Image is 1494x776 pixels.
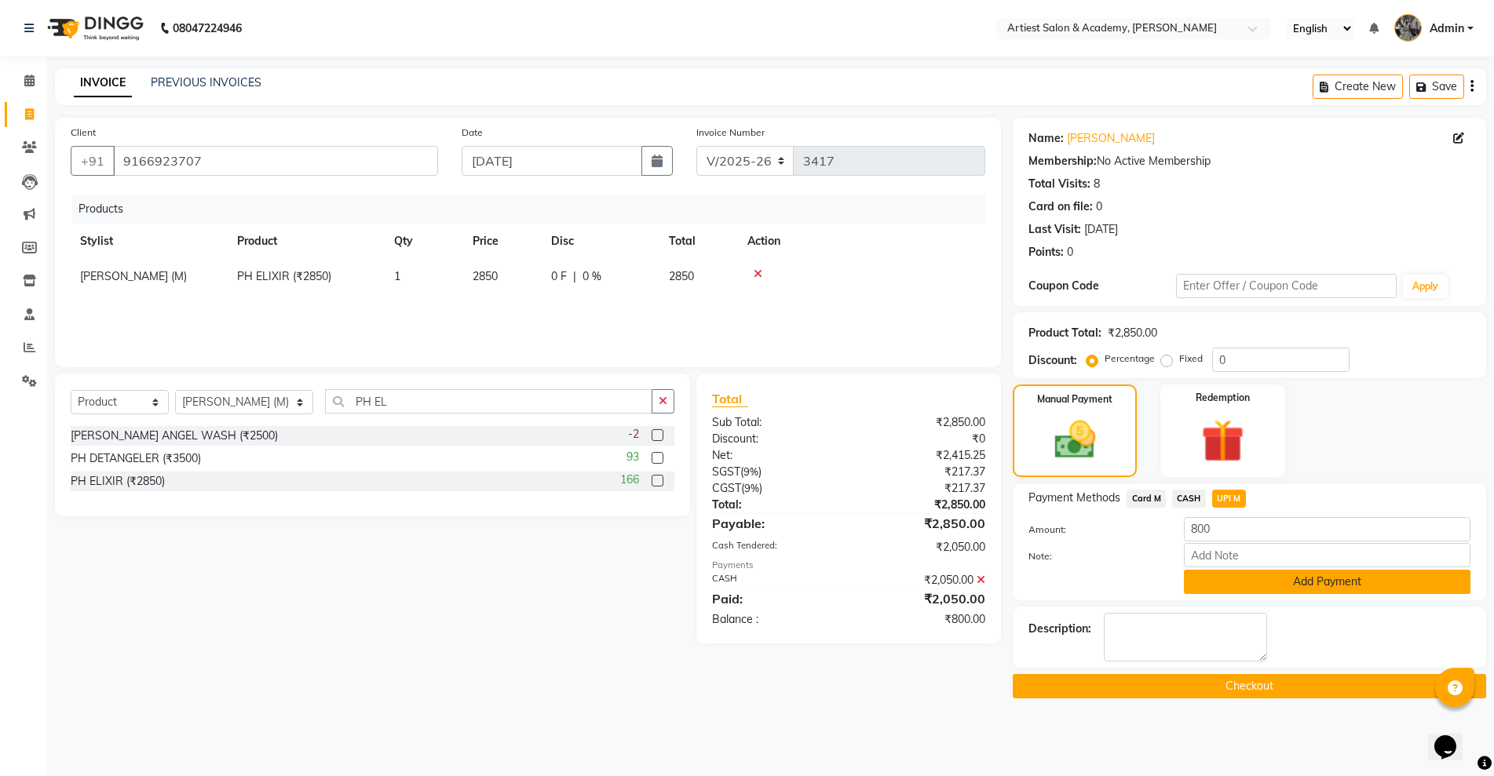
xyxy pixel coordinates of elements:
span: Admin [1430,20,1464,37]
span: PH ELIXIR (₹2850) [237,269,331,283]
span: 9% [744,482,759,494]
div: PH DETANGELER (₹3500) [71,450,201,467]
input: Amount [1184,517,1470,541]
div: ₹800.00 [849,611,997,628]
iframe: chat widget [1428,713,1478,760]
label: Amount: [1017,523,1172,537]
div: Name: [1028,130,1064,147]
div: ( ) [700,464,849,480]
div: Payments [712,559,986,572]
div: Sub Total: [700,414,849,431]
div: Balance : [700,611,849,628]
div: 0 [1096,199,1102,215]
span: CASH [1172,490,1206,508]
div: ₹0 [849,431,997,447]
span: 0 % [583,268,601,285]
div: No Active Membership [1028,153,1470,169]
a: INVOICE [74,69,132,97]
label: Percentage [1105,352,1155,366]
div: Net: [700,447,849,464]
div: PH ELIXIR (₹2850) [71,473,165,490]
div: Paid: [700,589,849,608]
img: Admin [1394,14,1422,42]
div: ₹2,050.00 [849,589,997,608]
span: | [573,268,576,285]
div: Total: [700,497,849,513]
button: Apply [1403,275,1448,298]
label: Invoice Number [696,126,765,140]
button: +91 [71,146,115,176]
label: Client [71,126,96,140]
span: 2850 [473,269,498,283]
div: Discount: [700,431,849,447]
div: ₹2,050.00 [849,572,997,588]
label: Fixed [1179,352,1203,366]
button: Checkout [1013,674,1486,698]
div: Total Visits: [1028,176,1090,192]
div: 8 [1094,176,1100,192]
span: SGST [712,465,740,479]
span: 93 [626,449,639,465]
b: 08047224946 [173,6,242,50]
input: Search or Scan [325,389,652,414]
div: ₹217.37 [849,464,997,480]
div: Last Visit: [1028,221,1081,238]
span: 0 F [551,268,567,285]
div: Cash Tendered: [700,539,849,556]
th: Stylist [71,224,228,259]
span: 166 [620,472,639,488]
div: ( ) [700,480,849,497]
span: Card M [1127,490,1166,508]
div: Description: [1028,621,1091,637]
th: Product [228,224,385,259]
button: Add Payment [1184,570,1470,594]
div: ₹2,050.00 [849,539,997,556]
div: Products [72,195,997,224]
div: Points: [1028,244,1064,260]
div: ₹217.37 [849,480,997,497]
div: [PERSON_NAME] ANGEL WASH (₹2500) [71,428,278,444]
th: Total [659,224,738,259]
div: ₹2,850.00 [1108,325,1157,341]
label: Note: [1017,549,1172,563]
span: UPI M [1212,490,1246,508]
div: ₹2,850.00 [849,414,997,431]
span: 1 [394,269,400,283]
a: PREVIOUS INVOICES [151,75,261,89]
label: Redemption [1196,391,1250,405]
div: Card on file: [1028,199,1093,215]
input: Add Note [1184,543,1470,567]
button: Save [1409,75,1464,99]
span: 9% [743,465,758,478]
span: CGST [712,481,741,495]
th: Price [463,224,542,259]
span: Payment Methods [1028,490,1120,506]
span: Total [712,391,748,407]
span: [PERSON_NAME] (M) [80,269,187,283]
div: Coupon Code [1028,278,1176,294]
div: [DATE] [1084,221,1118,238]
span: 2850 [669,269,694,283]
div: Payable: [700,514,849,533]
a: [PERSON_NAME] [1067,130,1155,147]
input: Enter Offer / Coupon Code [1176,274,1397,298]
th: Disc [542,224,659,259]
div: 0 [1067,244,1073,260]
th: Action [738,224,985,259]
div: Product Total: [1028,325,1101,341]
div: ₹2,850.00 [849,514,997,533]
img: logo [40,6,148,50]
input: Search by Name/Mobile/Email/Code [113,146,438,176]
div: ₹2,415.25 [849,447,997,464]
span: -2 [628,426,639,443]
th: Qty [385,224,463,259]
label: Manual Payment [1037,392,1112,406]
button: Create New [1313,75,1403,99]
label: Date [462,126,483,140]
img: _cash.svg [1042,416,1109,464]
div: CASH [700,572,849,588]
img: _gift.svg [1188,414,1258,468]
div: ₹2,850.00 [849,497,997,513]
div: Membership: [1028,153,1097,169]
div: Discount: [1028,352,1077,369]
